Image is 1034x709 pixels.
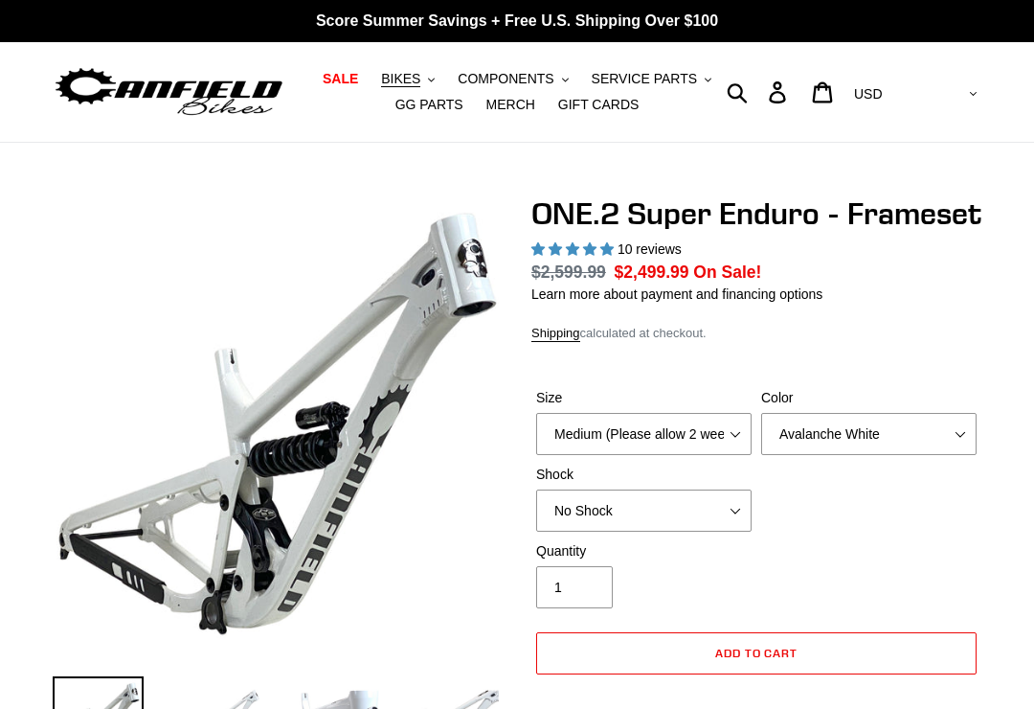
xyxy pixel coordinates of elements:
[536,632,977,675] button: Add to cart
[761,388,977,408] label: Color
[549,92,649,118] a: GIFT CARDS
[531,263,606,282] s: $2,599.99
[448,66,577,92] button: COMPONENTS
[531,326,580,342] a: Shipping
[458,71,553,87] span: COMPONENTS
[536,465,752,485] label: Shock
[53,63,285,122] img: Canfield Bikes
[558,97,640,113] span: GIFT CARDS
[395,97,463,113] span: GG PARTS
[693,260,761,285] span: On Sale!
[531,286,822,302] a: Learn more about payment and financing options
[313,66,368,92] a: SALE
[531,241,618,257] span: 5.00 stars
[386,92,473,118] a: GG PARTS
[536,541,752,561] label: Quantity
[486,97,535,113] span: MERCH
[477,92,545,118] a: MERCH
[592,71,697,87] span: SERVICE PARTS
[371,66,444,92] button: BIKES
[582,66,721,92] button: SERVICE PARTS
[531,324,981,343] div: calculated at checkout.
[615,263,689,282] span: $2,499.99
[618,241,682,257] span: 10 reviews
[531,195,981,232] h1: ONE.2 Super Enduro - Frameset
[323,71,358,87] span: SALE
[536,388,752,408] label: Size
[715,646,798,660] span: Add to cart
[381,71,420,87] span: BIKES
